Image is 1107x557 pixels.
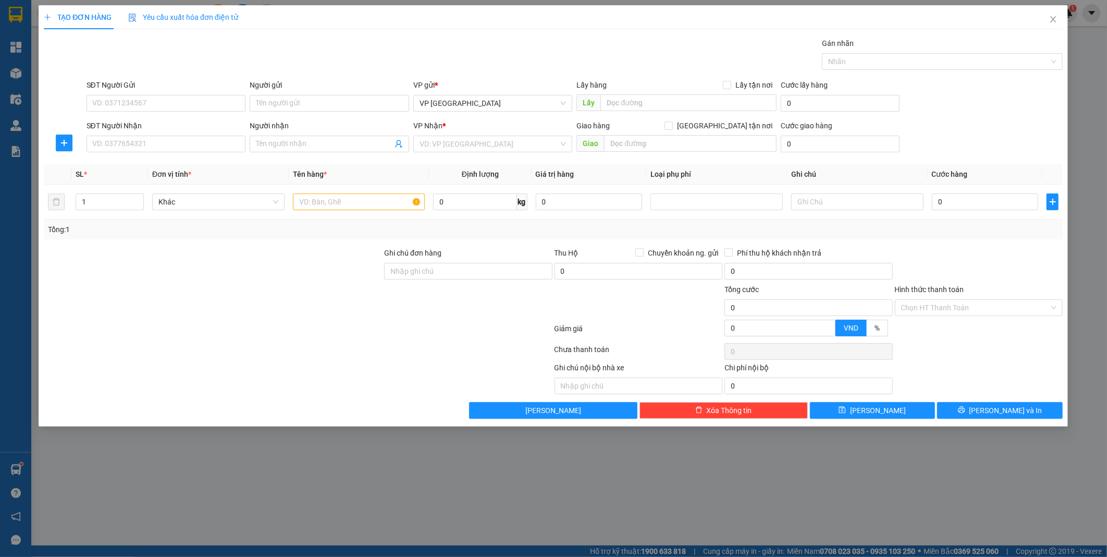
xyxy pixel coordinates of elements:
[577,135,605,152] span: Giao
[781,122,833,130] label: Cước giao hàng
[293,193,425,210] input: VD: Bàn, Ghế
[644,247,723,259] span: Chuyển khoản ng. gửi
[577,94,601,111] span: Lấy
[781,136,900,152] input: Cước giao hàng
[536,170,574,178] span: Giá trị hàng
[781,81,828,89] label: Cước lấy hàng
[293,170,327,178] span: Tên hàng
[555,249,579,257] span: Thu Hộ
[1048,198,1059,206] span: plus
[555,378,723,394] input: Nhập ghi chú
[725,285,759,294] span: Tổng cước
[647,164,788,185] th: Loại phụ phí
[707,405,752,416] span: Xóa Thông tin
[250,79,410,91] div: Người gửi
[48,193,65,210] button: delete
[87,79,246,91] div: SĐT Người Gửi
[152,170,191,178] span: Đơn vị tính
[554,323,724,341] div: Giảm giá
[87,120,246,131] div: SĐT Người Nhận
[76,170,84,178] span: SL
[577,122,610,130] span: Giao hàng
[413,122,442,130] span: VP Nhận
[536,193,643,210] input: 0
[56,139,72,147] span: plus
[413,79,573,91] div: VP gửi
[577,81,607,89] span: Lấy hàng
[932,170,968,178] span: Cước hàng
[384,249,441,257] label: Ghi chú đơn hàng
[48,224,427,235] div: Tổng: 1
[128,13,238,21] span: Yêu cầu xuất hóa đơn điện tử
[958,406,965,415] span: printer
[470,402,638,419] button: [PERSON_NAME]
[1050,15,1058,23] span: close
[526,405,582,416] span: [PERSON_NAME]
[420,95,567,111] span: VP Thái Bình
[969,405,1042,416] span: [PERSON_NAME] và In
[695,406,703,415] span: delete
[673,120,777,131] span: [GEOGRAPHIC_DATA] tận nơi
[554,344,724,362] div: Chưa thanh toán
[128,14,137,22] img: icon
[875,324,880,332] span: %
[851,405,906,416] span: [PERSON_NAME]
[56,135,72,151] button: plus
[791,193,924,210] input: Ghi Chú
[395,140,403,148] span: user-add
[725,362,893,378] div: Chi phí nội bộ
[787,164,928,185] th: Ghi chú
[938,402,1063,419] button: printer[PERSON_NAME] và In
[1047,193,1059,210] button: plus
[158,194,278,210] span: Khác
[733,247,826,259] span: Phí thu hộ khách nhận trả
[1039,5,1068,34] button: Close
[384,263,552,280] input: Ghi chú đơn hàng
[555,362,723,378] div: Ghi chú nội bộ nhà xe
[895,285,964,294] label: Hình thức thanh toán
[844,324,858,332] span: VND
[517,193,527,210] span: kg
[44,14,51,21] span: plus
[639,402,808,419] button: deleteXóa Thông tin
[732,79,777,91] span: Lấy tận nơi
[822,39,854,47] label: Gán nhãn
[250,120,410,131] div: Người nhận
[462,170,499,178] span: Định lượng
[839,406,846,415] span: save
[810,402,936,419] button: save[PERSON_NAME]
[601,94,777,111] input: Dọc đường
[605,135,777,152] input: Dọc đường
[781,95,900,112] input: Cước lấy hàng
[44,13,112,21] span: TẠO ĐƠN HÀNG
